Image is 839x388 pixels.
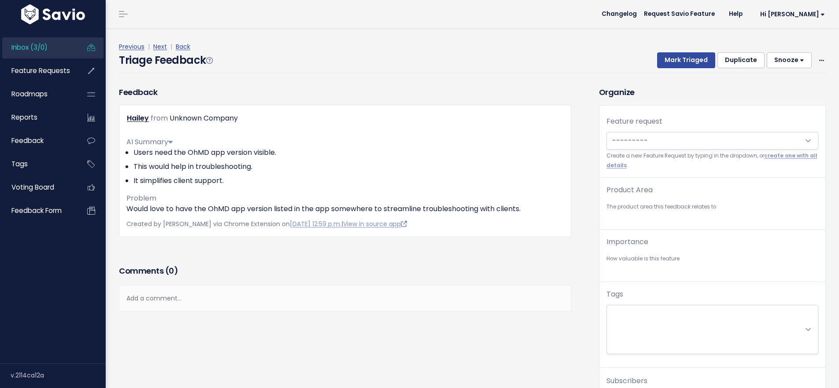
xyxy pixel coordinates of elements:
[11,113,37,122] span: Reports
[343,220,407,228] a: View in source app
[602,11,637,17] span: Changelog
[606,152,817,168] a: create one with all details
[767,52,812,68] button: Snooze
[2,177,73,198] a: Voting Board
[606,185,653,195] label: Product Area
[2,201,73,221] a: Feedback form
[11,159,28,168] span: Tags
[599,86,826,98] h3: Organize
[133,176,564,186] li: It simplifies client support.
[2,84,73,104] a: Roadmaps
[126,193,156,203] span: Problem
[119,52,212,68] h4: Triage Feedback
[146,42,152,51] span: |
[11,364,106,387] div: v.2114ca12a
[169,265,174,276] span: 0
[750,7,832,21] a: Hi [PERSON_NAME]
[722,7,750,21] a: Help
[126,220,407,228] span: Created by [PERSON_NAME] via Chrome Extension on |
[176,42,190,51] a: Back
[2,154,73,174] a: Tags
[119,265,571,277] h3: Comments ( )
[19,4,87,24] img: logo-white.9d6f32f41409.svg
[127,113,149,123] a: Hailey
[2,37,73,58] a: Inbox (3/0)
[657,52,715,68] button: Mark Triaged
[11,89,48,99] span: Roadmaps
[606,254,818,264] small: How valuable is this feature
[717,52,765,68] button: Duplicate
[11,183,54,192] span: Voting Board
[606,289,623,300] label: Tags
[119,86,157,98] h3: Feedback
[2,61,73,81] a: Feature Requests
[606,116,662,127] label: Feature request
[170,112,238,125] div: Unknown Company
[153,42,167,51] a: Next
[290,220,341,228] a: [DATE] 12:59 p.m.
[606,376,647,386] span: Subscribers
[11,66,70,75] span: Feature Requests
[126,137,173,147] span: AI Summary
[606,237,648,247] label: Importance
[2,131,73,151] a: Feedback
[119,42,144,51] a: Previous
[11,43,48,52] span: Inbox (3/0)
[11,136,44,145] span: Feedback
[169,42,174,51] span: |
[133,147,564,158] li: Users need the OhMD app version visible.
[637,7,722,21] a: Request Savio Feature
[126,204,564,214] p: Would love to have the OhMD app version listed in the app somewhere to streamline troubleshooting...
[760,11,825,18] span: Hi [PERSON_NAME]
[606,202,818,212] small: The product area this feedback relates to
[119,286,571,311] div: Add a comment...
[151,113,168,123] span: from
[606,151,818,170] small: Create a new Feature Request by typing in the dropdown, or .
[133,161,564,172] li: This would help in troubleshooting.
[2,107,73,128] a: Reports
[11,206,62,215] span: Feedback form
